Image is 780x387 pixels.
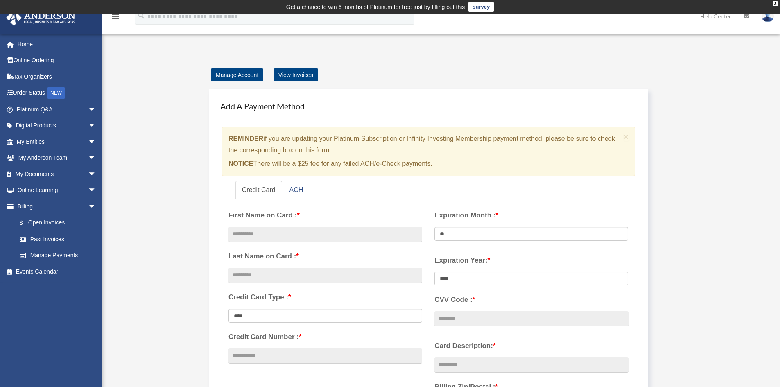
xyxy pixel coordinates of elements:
div: Get a chance to win 6 months of Platinum for free just by filling out this [286,2,465,12]
a: My Anderson Teamarrow_drop_down [6,150,109,166]
a: ACH [283,181,310,199]
div: NEW [47,87,65,99]
img: User Pic [762,10,774,22]
span: arrow_drop_down [88,182,104,199]
label: Credit Card Number : [228,331,422,343]
a: My Entitiesarrow_drop_down [6,134,109,150]
img: Anderson Advisors Platinum Portal [4,10,78,26]
label: Credit Card Type : [228,291,422,303]
a: Past Invoices [11,231,109,247]
a: survey [468,2,494,12]
div: if you are updating your Platinum Subscription or Infinity Investing Membership payment method, p... [222,127,635,176]
span: × [624,132,629,141]
label: CVV Code : [434,294,628,306]
span: arrow_drop_down [88,118,104,134]
button: Close [624,132,629,141]
a: Platinum Q&Aarrow_drop_down [6,101,109,118]
p: There will be a $25 fee for any failed ACH/e-Check payments. [228,158,620,170]
a: Manage Payments [11,247,104,264]
i: search [137,11,146,20]
span: arrow_drop_down [88,134,104,150]
span: arrow_drop_down [88,198,104,215]
label: Card Description: [434,340,628,352]
a: View Invoices [274,68,318,81]
a: Online Ordering [6,52,109,69]
label: First Name on Card : [228,209,422,222]
a: Tax Organizers [6,68,109,85]
span: arrow_drop_down [88,166,104,183]
a: Credit Card [235,181,282,199]
label: Last Name on Card : [228,250,422,263]
a: Digital Productsarrow_drop_down [6,118,109,134]
strong: REMINDER [228,135,263,142]
strong: NOTICE [228,160,253,167]
h4: Add A Payment Method [217,97,640,115]
a: Billingarrow_drop_down [6,198,109,215]
span: $ [24,218,28,228]
i: menu [111,11,120,21]
span: arrow_drop_down [88,101,104,118]
div: close [773,1,778,6]
label: Expiration Month : [434,209,628,222]
a: Manage Account [211,68,263,81]
span: arrow_drop_down [88,150,104,167]
a: Online Learningarrow_drop_down [6,182,109,199]
a: $Open Invoices [11,215,109,231]
a: menu [111,14,120,21]
a: Events Calendar [6,263,109,280]
a: Home [6,36,109,52]
label: Expiration Year: [434,254,628,267]
a: Order StatusNEW [6,85,109,102]
a: My Documentsarrow_drop_down [6,166,109,182]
